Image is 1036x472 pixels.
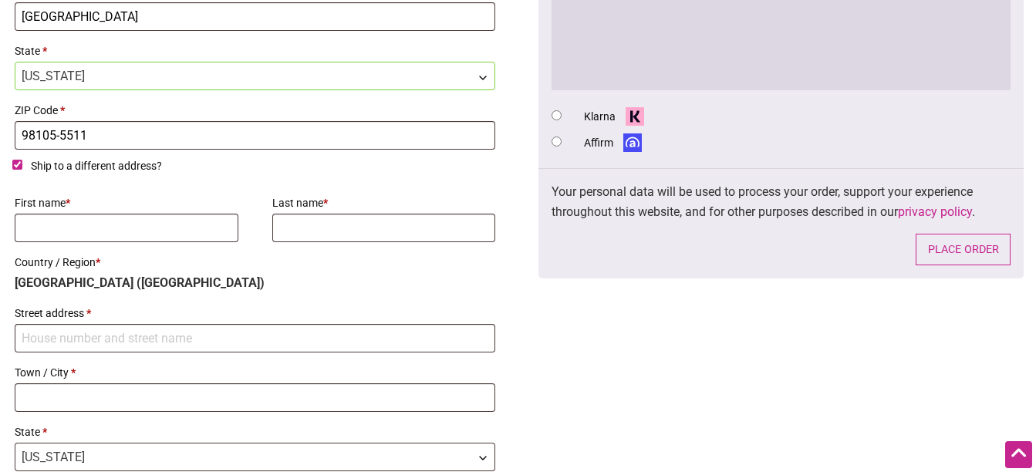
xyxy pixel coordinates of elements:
span: Ship to a different address? [31,160,162,172]
label: Affirm [584,133,647,153]
span: State [15,443,495,471]
input: House number and street name [15,324,495,352]
label: Street address [15,302,495,324]
label: Country / Region [15,251,495,273]
label: State [15,40,495,62]
div: Scroll Back to Top [1005,441,1032,468]
span: Washington [15,62,494,89]
img: Affirm [619,133,647,152]
a: privacy policy [898,204,972,219]
label: Town / City [15,362,495,383]
button: Place order [916,234,1011,265]
label: Klarna [584,107,650,126]
label: State [15,421,495,443]
strong: [GEOGRAPHIC_DATA] ([GEOGRAPHIC_DATA]) [15,275,265,290]
label: ZIP Code [15,99,495,121]
label: Last name [272,192,496,214]
img: Klarna [621,107,650,126]
label: First name [15,192,238,214]
span: Washington [15,443,494,470]
input: Ship to a different address? [12,160,22,170]
p: Your personal data will be used to process your order, support your experience throughout this we... [552,182,1011,221]
span: State [15,62,495,90]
